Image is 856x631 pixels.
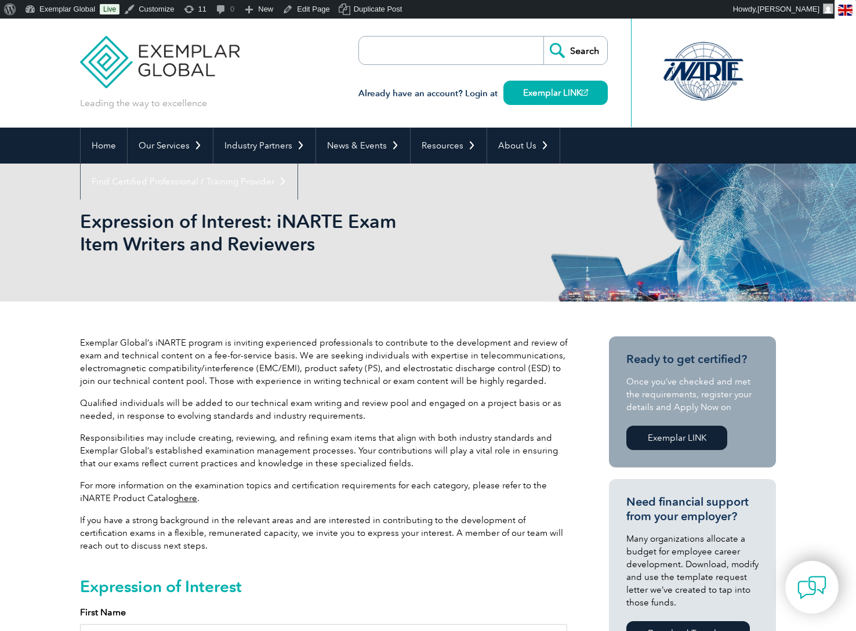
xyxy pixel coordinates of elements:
[80,19,240,88] img: Exemplar Global
[80,577,567,596] h2: Expression of Interest
[80,210,525,255] h1: Expression of Interest: iNARTE Exam Item Writers and Reviewers
[626,375,759,414] p: Once you’ve checked and met the requirements, register your details and Apply Now on
[81,164,298,200] a: Find Certified Professional / Training Provider
[80,431,567,470] p: Responsibilities may include creating, reviewing, and refining exam items that align with both in...
[487,128,560,164] a: About Us
[358,86,608,101] h3: Already have an account? Login at
[80,479,567,505] p: For more information on the examination topics and certification requirements for each category, ...
[213,128,315,164] a: Industry Partners
[838,5,853,16] img: en
[411,128,487,164] a: Resources
[80,397,567,422] p: Qualified individuals will be added to our technical exam writing and review pool and engaged on ...
[316,128,410,164] a: News & Events
[626,495,759,524] h3: Need financial support from your employer?
[81,128,127,164] a: Home
[80,336,567,387] p: Exemplar Global’s iNARTE program is inviting experienced professionals to contribute to the devel...
[179,493,197,503] a: here
[797,573,826,602] img: contact-chat.png
[128,128,213,164] a: Our Services
[626,426,727,450] a: Exemplar LINK
[626,352,759,367] h3: Ready to get certified?
[543,37,607,64] input: Search
[100,4,119,14] a: Live
[757,5,819,13] span: [PERSON_NAME]
[80,514,567,552] p: If you have a strong background in the relevant areas and are interested in contributing to the d...
[80,97,207,110] p: Leading the way to excellence
[80,605,126,619] label: First Name
[582,89,588,96] img: open_square.png
[503,81,608,105] a: Exemplar LINK
[626,532,759,609] p: Many organizations allocate a budget for employee career development. Download, modify and use th...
